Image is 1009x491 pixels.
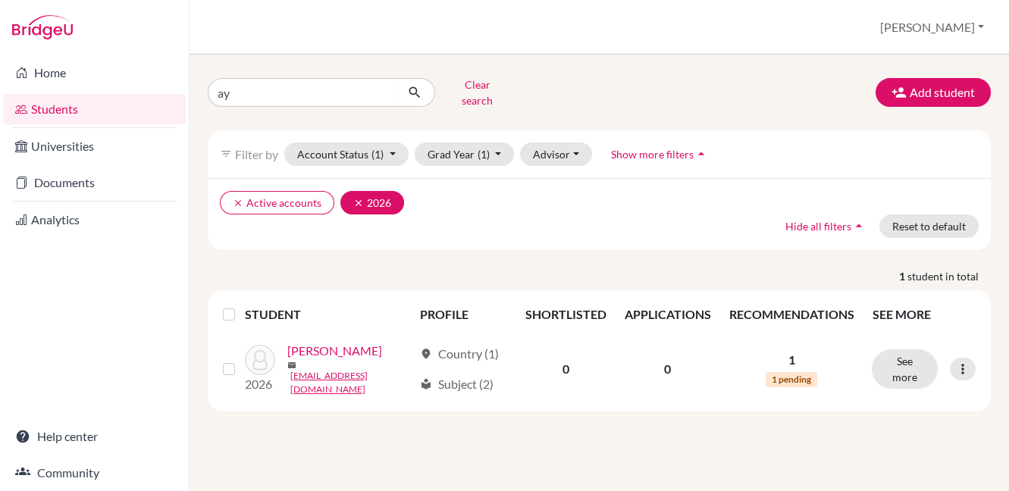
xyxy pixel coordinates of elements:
[12,15,73,39] img: Bridge-U
[235,147,278,161] span: Filter by
[220,191,334,214] button: clearActive accounts
[245,345,275,375] img: Hussain, Ayzah
[420,375,494,393] div: Subject (2)
[353,198,364,208] i: clear
[766,372,817,387] span: 1 pending
[3,131,186,161] a: Universities
[873,13,991,42] button: [PERSON_NAME]
[3,58,186,88] a: Home
[598,142,722,166] button: Show more filtersarrow_drop_up
[907,268,991,284] span: student in total
[615,333,719,405] td: 0
[863,296,985,333] th: SEE MORE
[371,148,384,161] span: (1)
[3,94,186,124] a: Students
[245,296,411,333] th: STUDENT
[3,167,186,198] a: Documents
[851,218,866,233] i: arrow_drop_up
[233,198,243,208] i: clear
[729,351,854,369] p: 1
[615,296,719,333] th: APPLICATIONS
[245,375,275,393] p: 2026
[3,421,186,452] a: Help center
[420,345,499,363] div: Country (1)
[872,349,938,389] button: See more
[520,142,592,166] button: Advisor
[515,333,615,405] td: 0
[415,142,515,166] button: Grad Year(1)
[284,142,409,166] button: Account Status(1)
[3,458,186,488] a: Community
[287,361,296,370] span: mail
[340,191,404,214] button: clear2026
[478,148,490,161] span: (1)
[3,205,186,235] a: Analytics
[420,378,432,390] span: local_library
[411,296,516,333] th: PROFILE
[208,78,396,107] input: Find student by name...
[772,214,879,238] button: Hide all filtersarrow_drop_up
[719,296,863,333] th: RECOMMENDATIONS
[220,148,232,160] i: filter_list
[435,73,519,112] button: Clear search
[899,268,907,284] strong: 1
[611,148,694,161] span: Show more filters
[876,78,991,107] button: Add student
[785,220,851,233] span: Hide all filters
[420,348,432,360] span: location_on
[287,342,382,360] a: [PERSON_NAME]
[515,296,615,333] th: SHORTLISTED
[879,214,979,238] button: Reset to default
[290,369,413,396] a: [EMAIL_ADDRESS][DOMAIN_NAME]
[694,146,709,161] i: arrow_drop_up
